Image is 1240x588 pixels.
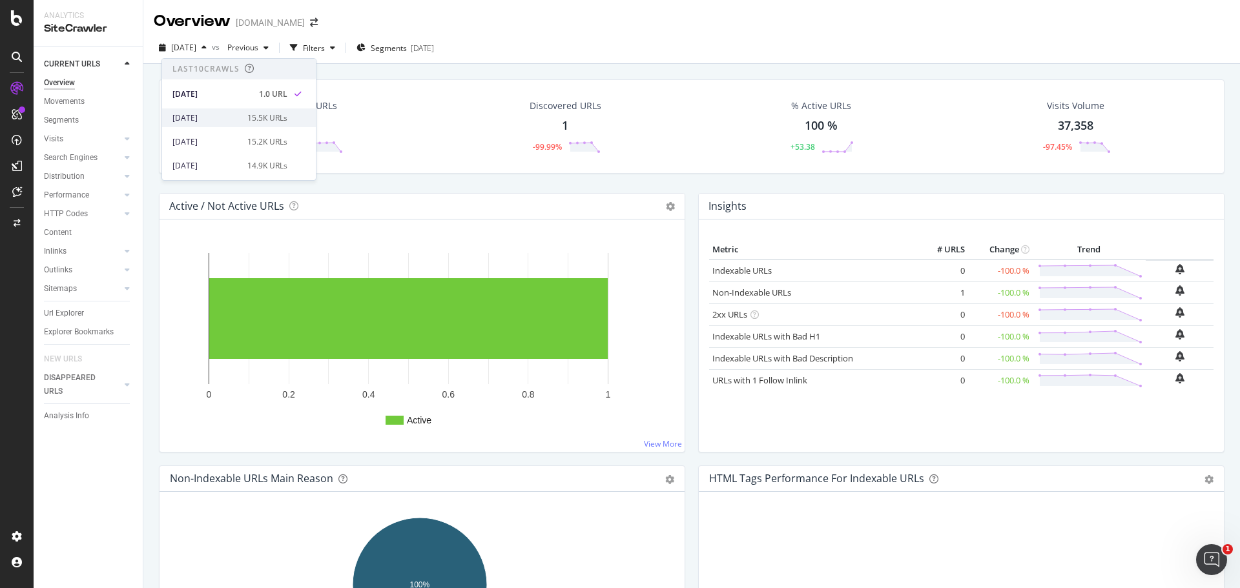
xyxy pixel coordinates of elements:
[303,43,325,54] div: Filters
[1043,141,1072,152] div: -97.45%
[805,117,838,134] div: 100 %
[154,37,212,58] button: [DATE]
[712,265,772,276] a: Indexable URLs
[407,415,431,425] text: Active
[709,472,924,485] div: HTML Tags Performance for Indexable URLs
[1196,544,1227,575] iframe: Intercom live chat
[712,352,853,364] a: Indexable URLs with Bad Description
[247,136,287,148] div: 15.2K URLs
[172,112,240,124] div: [DATE]
[411,43,434,54] div: [DATE]
[44,10,132,21] div: Analytics
[44,226,134,239] a: Content
[285,37,340,58] button: Filters
[916,259,968,282] td: 0
[916,240,968,259] th: # URLS
[44,263,72,277] div: Outlinks
[1175,307,1184,318] div: bell-plus
[1175,264,1184,274] div: bell-plus
[790,141,815,152] div: +53.38
[562,117,568,134] div: 1
[169,198,284,215] h4: Active / Not Active URLs
[916,281,968,303] td: 1
[533,141,562,152] div: -99.99%
[44,307,84,320] div: Url Explorer
[44,170,121,183] a: Distribution
[44,132,63,146] div: Visits
[968,259,1033,282] td: -100.0 %
[968,325,1033,347] td: -100.0 %
[44,307,134,320] a: Url Explorer
[172,88,251,100] div: [DATE]
[522,389,535,400] text: 0.8
[968,369,1033,391] td: -100.0 %
[44,114,79,127] div: Segments
[530,99,601,112] div: Discovered URLs
[282,389,295,400] text: 0.2
[968,240,1033,259] th: Change
[171,42,196,53] span: 2025 Sep. 23rd
[247,112,287,124] div: 15.5K URLs
[44,132,121,146] a: Visits
[665,475,674,484] div: gear
[222,37,274,58] button: Previous
[44,371,121,398] a: DISAPPEARED URLS
[222,42,258,53] span: Previous
[259,88,287,100] div: 1.0 URL
[44,207,121,221] a: HTTP Codes
[44,282,121,296] a: Sitemaps
[44,21,132,36] div: SiteCrawler
[44,188,121,202] a: Performance
[44,282,77,296] div: Sitemaps
[172,160,240,172] div: [DATE]
[172,136,240,148] div: [DATE]
[44,226,72,239] div: Content
[236,16,305,29] div: [DOMAIN_NAME]
[44,188,89,202] div: Performance
[170,240,670,441] svg: A chart.
[247,160,287,172] div: 14.9K URLs
[1175,351,1184,361] div: bell-plus
[44,57,100,71] div: CURRENT URLS
[44,170,85,183] div: Distribution
[362,389,375,400] text: 0.4
[712,374,807,386] a: URLs with 1 Follow Inlink
[709,240,916,259] th: Metric
[351,37,439,58] button: Segments[DATE]
[1175,285,1184,296] div: bell-plus
[1223,544,1233,554] span: 1
[916,347,968,369] td: 0
[44,151,98,165] div: Search Engines
[44,95,85,108] div: Movements
[44,207,88,221] div: HTTP Codes
[44,352,95,366] a: NEW URLS
[310,18,318,27] div: arrow-right-arrow-left
[1175,329,1184,340] div: bell-plus
[1204,475,1214,484] div: gear
[1033,240,1146,259] th: Trend
[712,330,820,342] a: Indexable URLs with Bad H1
[1047,99,1104,112] div: Visits Volume
[606,389,611,400] text: 1
[44,263,121,277] a: Outlinks
[442,389,455,400] text: 0.6
[44,245,67,258] div: Inlinks
[44,245,121,258] a: Inlinks
[44,114,134,127] a: Segments
[712,287,791,298] a: Non-Indexable URLs
[44,371,109,398] div: DISAPPEARED URLS
[916,325,968,347] td: 0
[968,347,1033,369] td: -100.0 %
[968,303,1033,325] td: -100.0 %
[916,369,968,391] td: 0
[1058,117,1093,134] div: 37,358
[644,438,682,449] a: View More
[44,76,75,90] div: Overview
[170,472,333,485] div: Non-Indexable URLs Main Reason
[172,63,240,74] div: Last 10 Crawls
[44,352,82,366] div: NEW URLS
[44,325,114,339] div: Explorer Bookmarks
[44,151,121,165] a: Search Engines
[1175,373,1184,383] div: bell-plus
